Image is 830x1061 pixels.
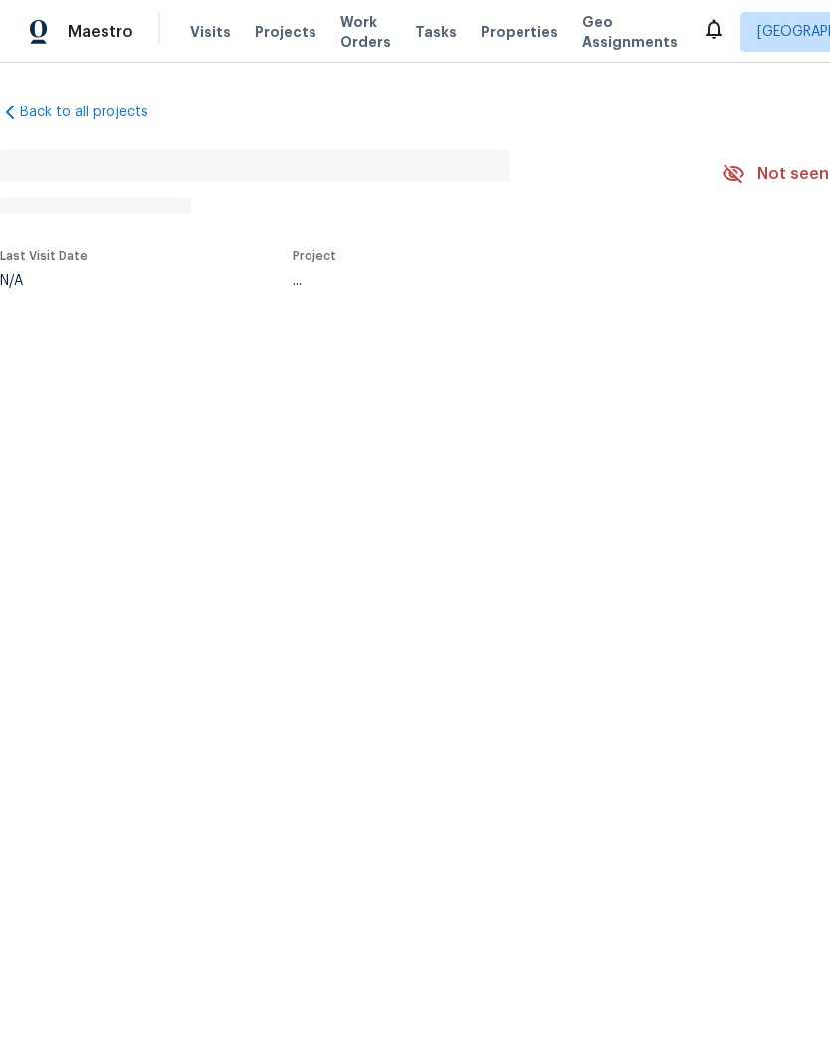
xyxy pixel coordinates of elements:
[293,274,675,288] div: ...
[481,22,558,42] span: Properties
[68,22,133,42] span: Maestro
[582,12,678,52] span: Geo Assignments
[190,22,231,42] span: Visits
[255,22,316,42] span: Projects
[293,250,336,262] span: Project
[340,12,391,52] span: Work Orders
[415,25,457,39] span: Tasks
